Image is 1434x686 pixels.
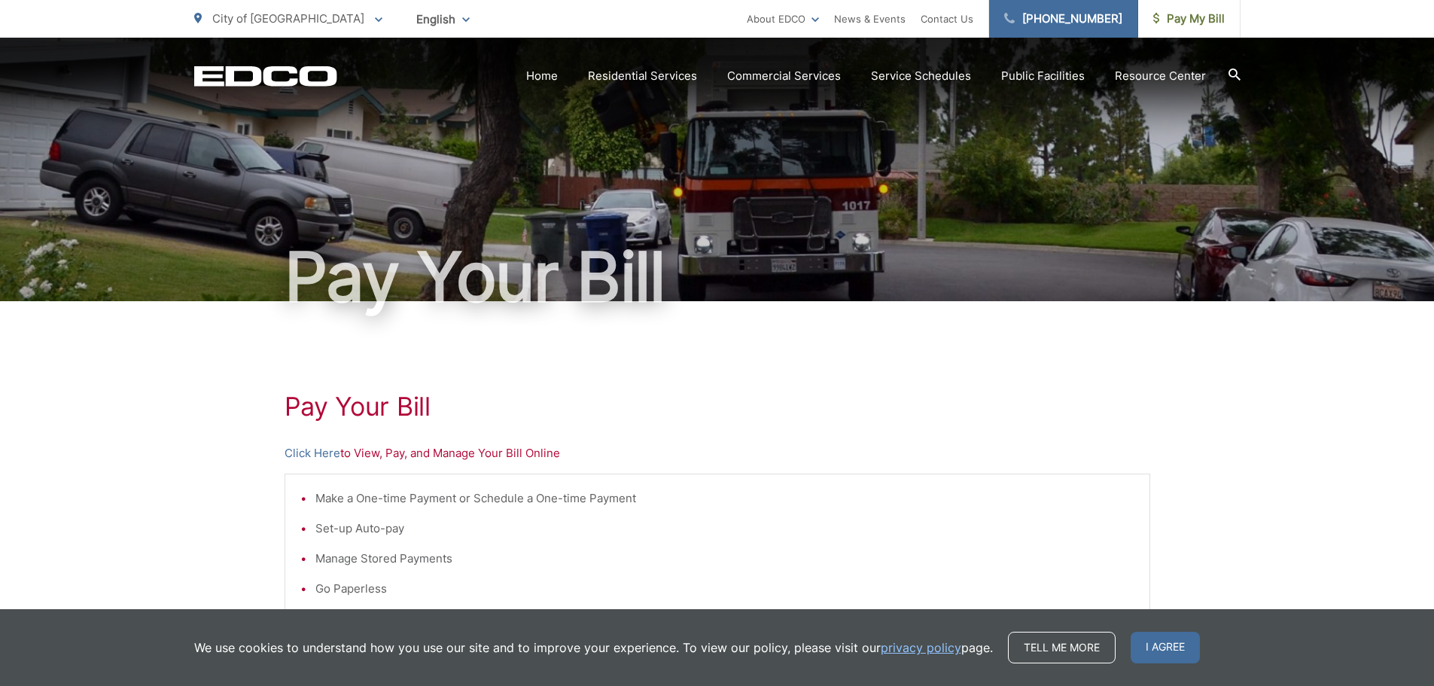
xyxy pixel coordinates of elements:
[285,392,1150,422] h1: Pay Your Bill
[834,10,906,28] a: News & Events
[526,67,558,85] a: Home
[747,10,819,28] a: About EDCO
[921,10,973,28] a: Contact Us
[212,11,364,26] span: City of [GEOGRAPHIC_DATA]
[285,444,340,462] a: Click Here
[871,67,971,85] a: Service Schedules
[315,489,1134,508] li: Make a One-time Payment or Schedule a One-time Payment
[588,67,697,85] a: Residential Services
[1001,67,1085,85] a: Public Facilities
[1115,67,1206,85] a: Resource Center
[194,239,1241,315] h1: Pay Your Bill
[1008,632,1116,663] a: Tell me more
[285,444,1150,462] p: to View, Pay, and Manage Your Bill Online
[315,520,1134,538] li: Set-up Auto-pay
[315,550,1134,568] li: Manage Stored Payments
[1153,10,1225,28] span: Pay My Bill
[194,66,337,87] a: EDCD logo. Return to the homepage.
[727,67,841,85] a: Commercial Services
[881,639,961,657] a: privacy policy
[194,639,993,657] p: We use cookies to understand how you use our site and to improve your experience. To view our pol...
[315,580,1134,598] li: Go Paperless
[1131,632,1200,663] span: I agree
[405,6,481,32] span: English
